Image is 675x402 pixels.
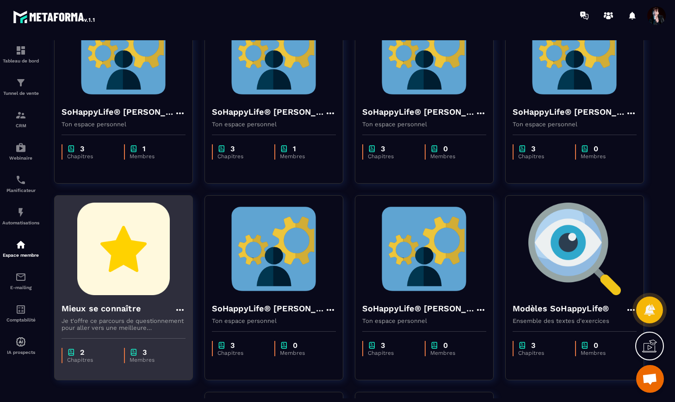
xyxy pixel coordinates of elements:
a: formationformationCRM [2,103,39,135]
a: formation-backgroundMieux se connaîtreJe t'offre ce parcours de questionnement pour aller vers un... [54,195,204,392]
p: Tunnel de vente [2,91,39,96]
h4: SoHappyLife® [PERSON_NAME] [212,105,325,118]
a: formation-backgroundSoHappyLife® [PERSON_NAME]Ton espace personnelchapter3Chapitreschapter0Membres [355,195,505,392]
p: Ton espace personnel [362,317,486,324]
img: accountant [15,304,26,315]
img: chapter [368,341,376,350]
p: Ton espace personnel [513,121,637,128]
img: chapter [217,144,226,153]
img: chapter [280,144,288,153]
img: formation-background [62,6,186,99]
p: Ensemble des textes d'exercices [513,317,637,324]
img: chapter [130,144,138,153]
p: 3 [230,144,235,153]
img: formation-background [362,6,486,99]
p: 3 [142,348,147,357]
p: Je t'offre ce parcours de questionnement pour aller vers une meilleure connaissance de toi et de ... [62,317,186,331]
img: automations [15,239,26,250]
p: 0 [443,144,448,153]
p: Chapitres [518,350,566,356]
p: Chapitres [217,350,265,356]
img: chapter [368,144,376,153]
p: Ton espace personnel [212,317,336,324]
img: formation [15,77,26,88]
img: email [15,272,26,283]
p: IA prospects [2,350,39,355]
a: Ouvrir le chat [636,365,664,393]
a: formationformationTunnel de vente [2,70,39,103]
img: formation [15,110,26,121]
h4: SoHappyLife® [PERSON_NAME] [62,105,174,118]
img: formation-background [362,203,486,295]
a: formation-backgroundModèles SoHappyLife®Ensemble des textes d'exerciceschapter3Chapitreschapter0M... [505,195,656,392]
img: chapter [130,348,138,357]
p: Chapitres [217,153,265,160]
h4: SoHappyLife® [PERSON_NAME] [513,105,625,118]
img: chapter [581,144,589,153]
p: Membres [130,357,176,363]
a: formationformationTableau de bord [2,38,39,70]
a: formation-backgroundSoHappyLife® [PERSON_NAME]Ton espace personnelchapter3Chapitreschapter0Membres [204,195,355,392]
img: chapter [518,341,526,350]
p: Planificateur [2,188,39,193]
p: Membres [430,153,477,160]
p: Webinaire [2,155,39,161]
img: chapter [67,348,75,357]
p: Ton espace personnel [62,121,186,128]
img: logo [13,8,96,25]
p: Automatisations [2,220,39,225]
a: automationsautomationsWebinaire [2,135,39,167]
img: chapter [280,341,288,350]
p: Membres [430,350,477,356]
p: 3 [381,341,385,350]
a: accountantaccountantComptabilité [2,297,39,329]
h4: Mieux se connaître [62,302,141,315]
p: 3 [230,341,235,350]
h4: SoHappyLife® [PERSON_NAME] [362,105,475,118]
h4: SoHappyLife® [PERSON_NAME] [212,302,325,315]
p: Tableau de bord [2,58,39,63]
p: 3 [80,144,84,153]
p: Membres [280,350,327,356]
p: Chapitres [518,153,566,160]
p: Membres [581,350,627,356]
p: Chapitres [67,153,115,160]
p: 0 [594,341,598,350]
p: Membres [581,153,627,160]
p: 0 [443,341,448,350]
img: chapter [430,144,439,153]
p: 3 [531,144,535,153]
img: formation [15,45,26,56]
p: Chapitres [368,350,415,356]
a: automationsautomationsEspace membre [2,232,39,265]
a: emailemailE-mailing [2,265,39,297]
p: 2 [80,348,84,357]
img: formation-background [513,6,637,99]
p: E-mailing [2,285,39,290]
img: formation-background [212,6,336,99]
p: 0 [293,341,297,350]
p: 1 [293,144,296,153]
p: 1 [142,144,146,153]
p: 3 [381,144,385,153]
img: chapter [581,341,589,350]
img: formation-background [62,203,186,295]
p: Chapitres [368,153,415,160]
img: automations [15,142,26,153]
p: Espace membre [2,253,39,258]
img: chapter [430,341,439,350]
img: chapter [67,144,75,153]
p: 3 [531,341,535,350]
img: chapter [518,144,526,153]
img: automations [15,207,26,218]
h4: SoHappyLife® [PERSON_NAME] [362,302,475,315]
p: Membres [280,153,327,160]
a: schedulerschedulerPlanificateur [2,167,39,200]
h4: Modèles SoHappyLife® [513,302,609,315]
p: Membres [130,153,176,160]
p: Comptabilité [2,317,39,322]
p: Ton espace personnel [362,121,486,128]
a: automationsautomationsAutomatisations [2,200,39,232]
p: Ton espace personnel [212,121,336,128]
p: CRM [2,123,39,128]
